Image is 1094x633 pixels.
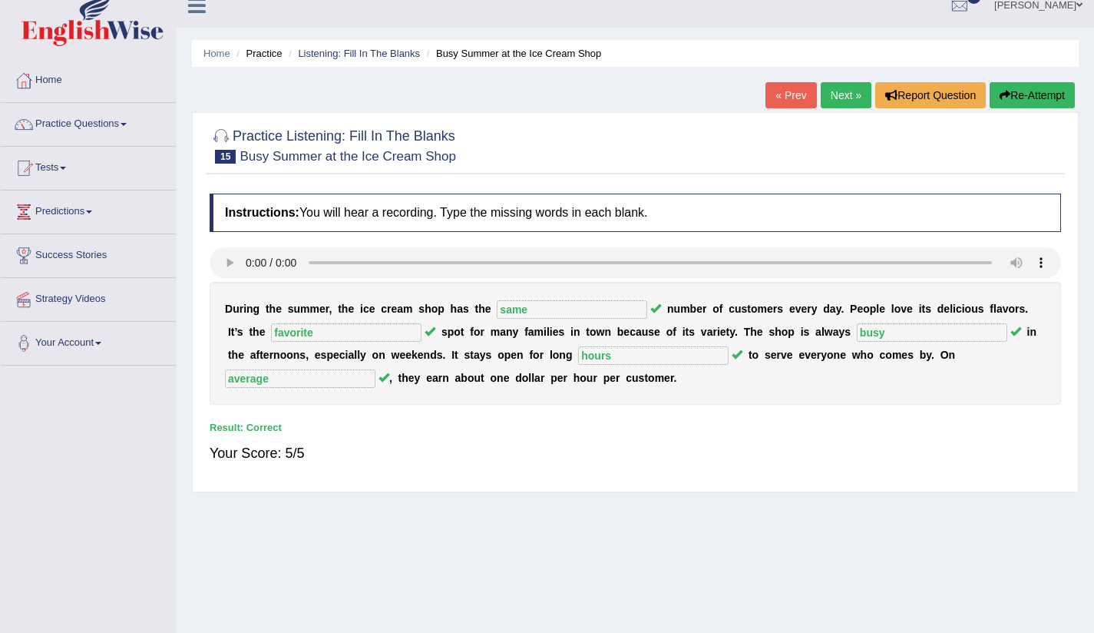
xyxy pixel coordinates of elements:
[570,326,573,338] b: i
[481,326,484,338] b: r
[485,303,491,315] b: e
[455,372,461,384] b: a
[345,349,349,361] b: i
[962,303,965,315] b: i
[306,349,309,361] b: ,
[841,303,844,315] b: .
[438,372,442,384] b: r
[231,326,235,338] b: t
[642,326,649,338] b: u
[696,303,702,315] b: e
[461,372,468,384] b: b
[504,372,510,384] b: e
[798,349,805,361] b: e
[451,303,458,315] b: h
[418,303,425,315] b: s
[811,303,818,315] b: y
[654,326,660,338] b: e
[399,349,405,361] b: e
[750,326,757,338] b: h
[801,326,804,338] b: i
[926,349,931,361] b: y
[300,303,309,315] b: m
[1015,303,1019,315] b: r
[470,349,474,361] b: t
[426,372,432,384] b: e
[707,326,713,338] b: a
[925,303,931,315] b: s
[717,326,720,338] b: i
[263,349,269,361] b: e
[431,303,438,315] b: o
[833,326,839,338] b: a
[870,303,877,315] b: p
[357,349,360,361] b: l
[857,323,1007,342] input: blank
[720,326,726,338] b: e
[674,303,681,315] b: u
[771,349,777,361] b: e
[276,303,282,315] b: e
[564,372,567,384] b: r
[326,349,333,361] b: p
[408,372,415,384] b: e
[392,349,400,361] b: w
[497,372,504,384] b: n
[1025,303,1028,315] b: .
[225,370,375,388] input: blank
[1,103,176,141] a: Practice Questions
[468,372,474,384] b: o
[249,326,253,338] b: t
[729,326,735,338] b: y
[1030,326,1036,338] b: n
[789,303,795,315] b: e
[470,326,474,338] b: f
[372,349,379,361] b: o
[286,349,293,361] b: o
[768,326,775,338] b: s
[593,372,597,384] b: r
[885,349,892,361] b: o
[228,326,231,338] b: I
[491,326,500,338] b: m
[517,349,524,361] b: n
[240,149,456,164] small: Busy Summer at the Ice Cream Shop
[506,326,513,338] b: n
[360,303,363,315] b: i
[326,303,329,315] b: r
[321,349,327,361] b: s
[360,349,366,361] b: y
[1,322,176,360] a: Your Account
[735,303,742,315] b: u
[978,303,984,315] b: s
[333,349,339,361] b: e
[273,349,280,361] b: n
[461,326,464,338] b: t
[950,303,953,315] b: l
[578,346,729,365] input: blank
[573,372,580,384] b: h
[683,326,686,338] b: i
[844,326,851,338] b: s
[547,326,550,338] b: l
[299,349,306,361] b: s
[553,349,560,361] b: o
[892,349,901,361] b: m
[354,349,357,361] b: l
[403,303,412,315] b: m
[781,349,787,361] b: v
[250,349,256,361] b: a
[497,300,647,319] input: blank
[441,326,448,338] b: s
[348,303,354,315] b: e
[550,326,553,338] b: i
[432,372,438,384] b: a
[901,303,907,315] b: v
[907,303,913,315] b: e
[876,303,879,315] b: l
[751,303,758,315] b: o
[673,326,676,338] b: f
[451,349,454,361] b: I
[454,349,458,361] b: t
[511,349,517,361] b: e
